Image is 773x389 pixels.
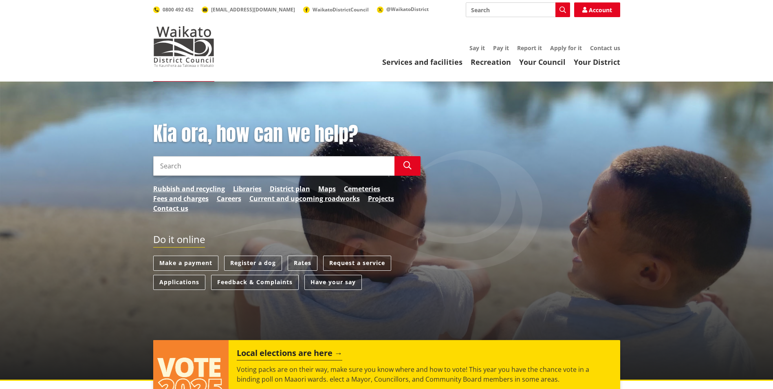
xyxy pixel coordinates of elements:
[368,194,394,203] a: Projects
[153,256,218,271] a: Make a payment
[318,184,336,194] a: Maps
[550,44,582,52] a: Apply for it
[163,6,194,13] span: 0800 492 452
[153,275,205,290] a: Applications
[233,184,262,194] a: Libraries
[249,194,360,203] a: Current and upcoming roadworks
[217,194,241,203] a: Careers
[493,44,509,52] a: Pay it
[153,234,205,248] h2: Do it online
[237,365,612,384] p: Voting packs are on their way, make sure you know where and how to vote! This year you have the c...
[304,275,362,290] a: Have your say
[377,6,429,13] a: @WaikatoDistrict
[382,57,462,67] a: Services and facilities
[313,6,369,13] span: WaikatoDistrictCouncil
[590,44,620,52] a: Contact us
[574,57,620,67] a: Your District
[519,57,566,67] a: Your Council
[153,6,194,13] a: 0800 492 452
[344,184,380,194] a: Cemeteries
[517,44,542,52] a: Report it
[237,348,342,360] h2: Local elections are here
[288,256,317,271] a: Rates
[153,184,225,194] a: Rubbish and recycling
[469,44,485,52] a: Say it
[153,122,421,146] h1: Kia ora, how can we help?
[270,184,310,194] a: District plan
[211,275,299,290] a: Feedback & Complaints
[386,6,429,13] span: @WaikatoDistrict
[153,26,214,67] img: Waikato District Council - Te Kaunihera aa Takiwaa o Waikato
[153,156,394,176] input: Search input
[153,194,209,203] a: Fees and charges
[202,6,295,13] a: [EMAIL_ADDRESS][DOMAIN_NAME]
[153,203,188,213] a: Contact us
[466,2,570,17] input: Search input
[574,2,620,17] a: Account
[303,6,369,13] a: WaikatoDistrictCouncil
[323,256,391,271] a: Request a service
[471,57,511,67] a: Recreation
[224,256,282,271] a: Register a dog
[211,6,295,13] span: [EMAIL_ADDRESS][DOMAIN_NAME]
